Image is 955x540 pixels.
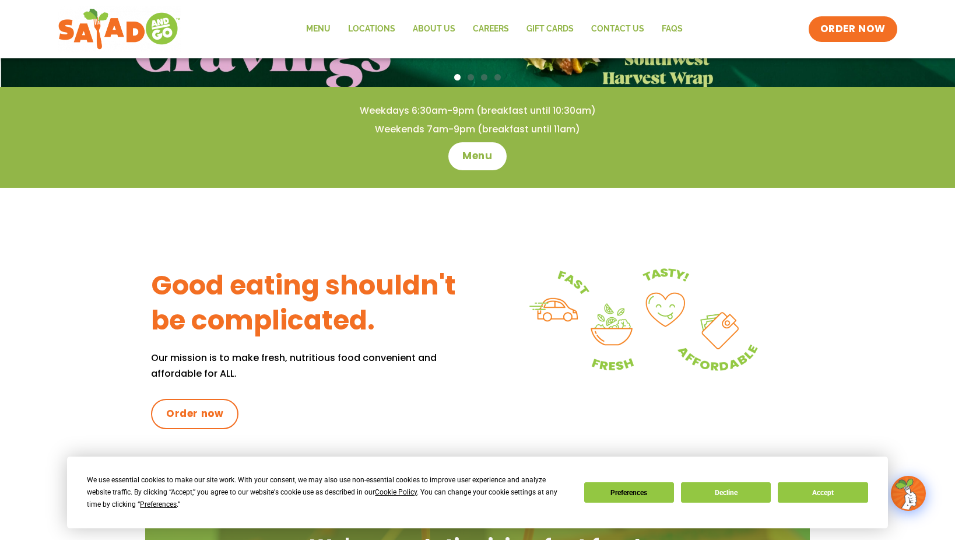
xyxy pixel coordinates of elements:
[809,16,897,42] a: ORDER NOW
[151,268,478,338] h3: Good eating shouldn't be complicated.
[404,16,464,43] a: About Us
[87,474,570,511] div: We use essential cookies to make our site work. With your consent, we may also use non-essential ...
[681,482,771,503] button: Decline
[166,407,223,421] span: Order now
[454,74,461,80] span: Go to slide 1
[892,477,925,510] img: wpChatIcon
[778,482,868,503] button: Accept
[582,16,653,43] a: Contact Us
[151,399,238,429] a: Order now
[584,482,674,503] button: Preferences
[58,6,181,52] img: new-SAG-logo-768×292
[448,142,506,170] a: Menu
[140,500,177,509] span: Preferences
[462,149,492,163] span: Menu
[464,16,518,43] a: Careers
[518,16,582,43] a: GIFT CARDS
[481,74,487,80] span: Go to slide 3
[297,16,691,43] nav: Menu
[67,457,888,528] div: Cookie Consent Prompt
[297,16,339,43] a: Menu
[23,123,932,136] h4: Weekends 7am-9pm (breakfast until 11am)
[375,488,417,496] span: Cookie Policy
[820,22,886,36] span: ORDER NOW
[23,104,932,117] h4: Weekdays 6:30am-9pm (breakfast until 10:30am)
[151,350,478,381] p: Our mission is to make fresh, nutritious food convenient and affordable for ALL.
[653,16,691,43] a: FAQs
[339,16,404,43] a: Locations
[468,74,474,80] span: Go to slide 2
[494,74,501,80] span: Go to slide 4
